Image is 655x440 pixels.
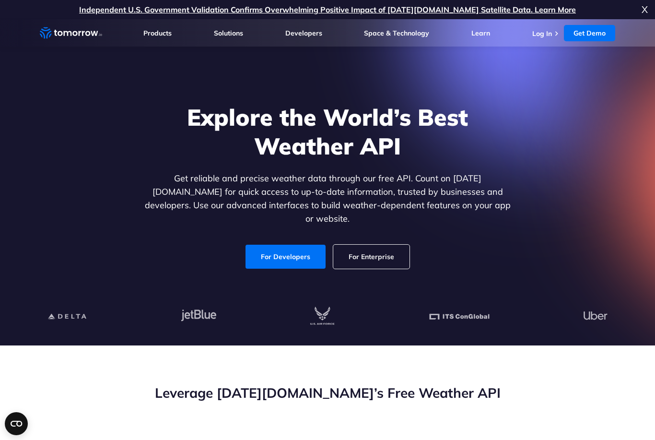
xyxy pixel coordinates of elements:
a: Learn [471,29,490,37]
a: For Developers [246,245,326,269]
h2: Leverage [DATE][DOMAIN_NAME]’s Free Weather API [40,384,615,402]
a: Space & Technology [364,29,429,37]
a: Independent U.S. Government Validation Confirms Overwhelming Positive Impact of [DATE][DOMAIN_NAM... [79,5,576,14]
button: Open CMP widget [5,412,28,435]
a: For Enterprise [333,245,409,269]
a: Log In [532,29,552,38]
a: Get Demo [564,25,615,41]
h1: Explore the World’s Best Weather API [142,103,513,160]
p: Get reliable and precise weather data through our free API. Count on [DATE][DOMAIN_NAME] for quic... [142,172,513,226]
a: Products [143,29,172,37]
a: Developers [285,29,322,37]
a: Solutions [214,29,243,37]
a: Home link [40,26,102,40]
